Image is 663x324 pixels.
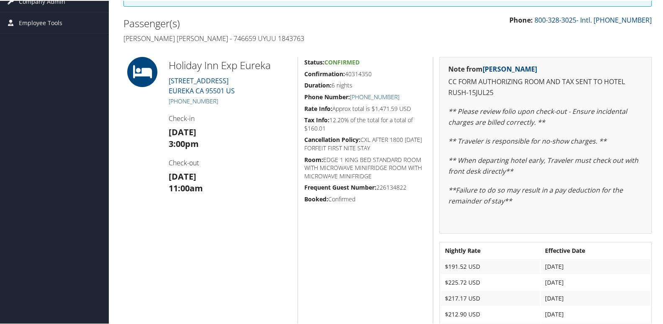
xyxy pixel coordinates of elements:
h2: Passenger(s) [123,15,381,30]
strong: Tax Info: [304,115,329,123]
h5: 40314350 [304,69,427,77]
th: Nightly Rate [441,242,540,257]
h4: Check-in [169,113,291,122]
h5: 6 nights [304,80,427,89]
a: [STREET_ADDRESS]EUREKA CA 95501 US [169,75,235,95]
strong: Status: [304,57,324,65]
strong: Phone: [509,15,533,24]
strong: [DATE] [169,170,196,181]
span: Confirmed [324,57,360,65]
td: $217.17 USD [441,290,540,305]
h5: Confirmed [304,194,427,203]
strong: Cancellation Policy: [304,135,360,143]
strong: 3:00pm [169,137,199,149]
strong: Frequent Guest Number: [304,183,376,190]
td: $212.90 USD [441,306,540,321]
td: [DATE] [541,274,650,289]
td: [DATE] [541,258,650,273]
strong: Phone Number: [304,92,350,100]
h5: 226134822 [304,183,427,191]
strong: [DATE] [169,126,196,137]
h5: CXL AFTER 1800 [DATE] FORFEIT FIRST NITE STAY [304,135,427,151]
h5: EDGE 1 KING BED STANDARD ROOM WITH MICROWAVE MINIFRIDGE ROOM WITH MICROWAVE MINIFRIDGE [304,155,427,180]
em: ** Traveler is responsible for no-show charges. ** [448,136,606,145]
h2: Holiday Inn Exp Eureka [169,57,291,72]
strong: 11:00am [169,182,203,193]
strong: Note from [448,64,537,73]
td: [DATE] [541,290,650,305]
th: Effective Date [541,242,650,257]
h4: [PERSON_NAME] [PERSON_NAME] - 746659 UYUU 1843763 [123,33,381,42]
strong: Duration: [304,80,331,88]
td: $225.72 USD [441,274,540,289]
td: $191.52 USD [441,258,540,273]
a: [PERSON_NAME] [483,64,537,73]
td: [DATE] [541,306,650,321]
em: ** Please review folio upon check-out - Ensure incidental charges are billed correctly. ** [448,106,627,126]
h5: 12.20% of the total for a total of $160.01 [304,115,427,131]
h5: Approx total is $1,471.59 USD [304,104,427,112]
span: Employee Tools [19,12,62,33]
strong: Confirmation: [304,69,345,77]
strong: Booked: [304,194,328,202]
strong: Room: [304,155,323,163]
strong: Rate Info: [304,104,332,112]
em: **Failure to do so may result in a pay deduction for the remainder of stay** [448,185,623,205]
p: CC FORM AUTHORIZING ROOM AND TAX SENT TO HOTEL RUSH-15JUL25 [448,76,643,97]
a: [PHONE_NUMBER] [350,92,399,100]
a: [PHONE_NUMBER] [169,96,218,104]
em: ** When departing hotel early, Traveler must check out with front desk directly** [448,155,638,175]
a: 800-328-3025- Intl. [PHONE_NUMBER] [535,15,652,24]
h4: Check-out [169,157,291,167]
